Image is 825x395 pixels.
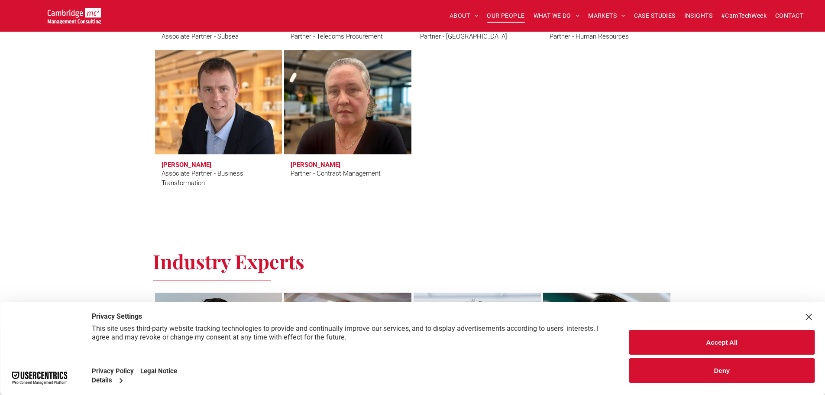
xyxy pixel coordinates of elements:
[162,161,211,169] h3: [PERSON_NAME]
[291,161,340,169] h3: [PERSON_NAME]
[284,50,411,154] a: Kirsten Watson | Partner - Contract Management | Cambridge Management Consulting
[771,9,808,23] a: CONTACT
[550,32,629,42] div: Partner - Human Resources
[162,169,276,188] div: Associate Partner - Business Transformation
[48,8,101,24] img: Cambridge MC Logo
[48,9,101,18] a: Your Business Transformed | Cambridge Management Consulting
[680,9,717,23] a: INSIGHTS
[153,248,304,274] span: Industry Experts
[291,32,383,42] div: Partner - Telecoms Procurement
[420,32,507,42] div: Partner - [GEOGRAPHIC_DATA]
[529,9,584,23] a: WHAT WE DO
[291,169,381,179] div: Partner - Contract Management
[162,32,239,42] div: Associate Partner - Subsea
[630,9,680,23] a: CASE STUDIES
[445,9,483,23] a: ABOUT
[482,9,529,23] a: OUR PEOPLE
[155,50,282,154] a: Martin Vavrek | Associate Partner - Business Transformation
[584,9,629,23] a: MARKETS
[717,9,771,23] a: #CamTechWeek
